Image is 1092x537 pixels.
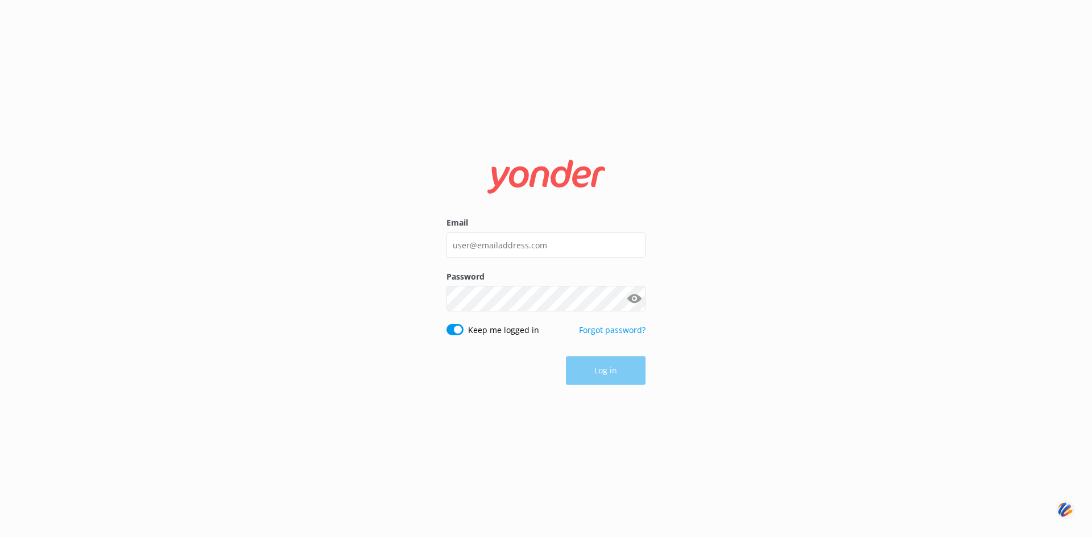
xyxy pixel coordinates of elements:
[468,324,539,336] label: Keep me logged in
[446,270,646,283] label: Password
[446,217,646,229] label: Email
[579,324,646,335] a: Forgot password?
[623,288,646,310] button: Show password
[446,232,646,258] input: user@emailaddress.com
[1056,499,1075,520] img: svg+xml;base64,PHN2ZyB3aWR0aD0iNDQiIGhlaWdodD0iNDQiIHZpZXdCb3g9IjAgMCA0NCA0NCIgZmlsbD0ibm9uZSIgeG...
